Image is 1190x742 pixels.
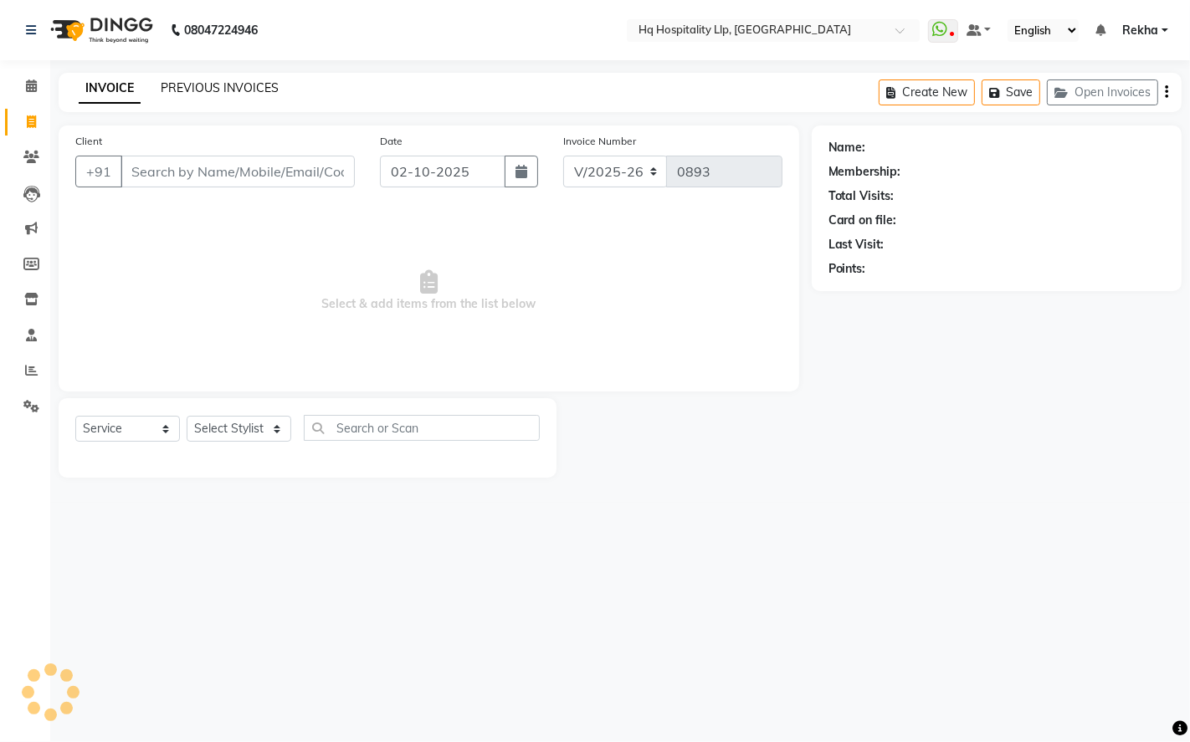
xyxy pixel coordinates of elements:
a: INVOICE [79,74,141,104]
label: Invoice Number [563,134,636,149]
div: Total Visits: [828,187,895,205]
button: Save [982,79,1040,105]
button: Create New [879,79,975,105]
img: logo [43,7,157,54]
label: Client [75,134,102,149]
button: +91 [75,156,122,187]
label: Date [380,134,403,149]
button: Open Invoices [1047,79,1158,105]
div: Points: [828,260,866,278]
div: Last Visit: [828,236,885,253]
div: Membership: [828,163,901,181]
div: Name: [828,139,866,156]
input: Search by Name/Mobile/Email/Code [121,156,355,187]
div: Card on file: [828,212,897,229]
b: 08047224946 [184,7,258,54]
span: Rekha [1122,22,1158,39]
input: Search or Scan [304,415,540,441]
span: Select & add items from the list below [75,207,782,375]
a: PREVIOUS INVOICES [161,80,279,95]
